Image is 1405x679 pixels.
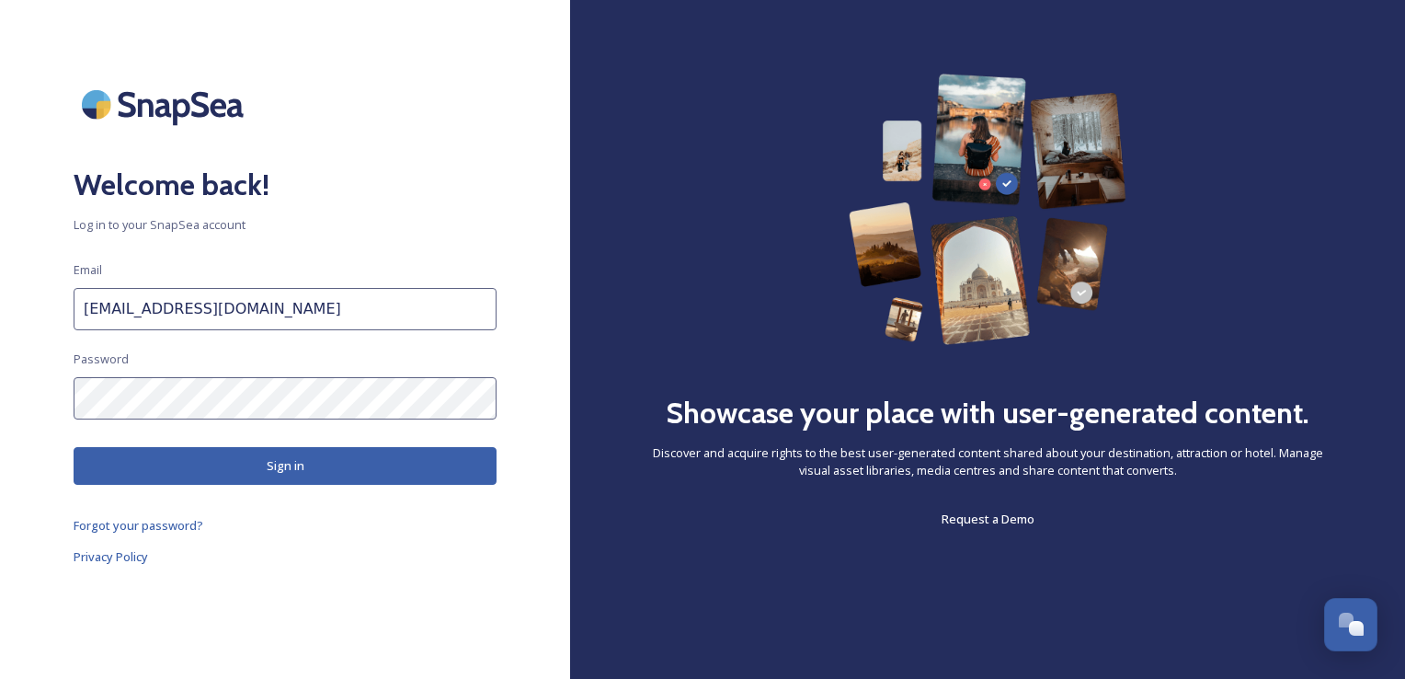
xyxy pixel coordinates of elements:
[74,351,129,368] span: Password
[942,511,1034,527] span: Request a Demo
[849,74,1125,345] img: 63b42ca75bacad526042e722_Group%20154-p-800.png
[74,74,257,135] img: SnapSea Logo
[74,163,497,207] h2: Welcome back!
[644,444,1331,479] span: Discover and acquire rights to the best user-generated content shared about your destination, att...
[74,548,148,565] span: Privacy Policy
[74,261,102,279] span: Email
[74,514,497,536] a: Forgot your password?
[74,216,497,234] span: Log in to your SnapSea account
[666,391,1309,435] h2: Showcase your place with user-generated content.
[74,546,497,568] a: Privacy Policy
[74,517,203,534] span: Forgot your password?
[74,447,497,485] button: Sign in
[1324,598,1377,651] button: Open Chat
[74,288,497,330] input: john.doe@snapsea.io
[942,508,1034,530] a: Request a Demo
